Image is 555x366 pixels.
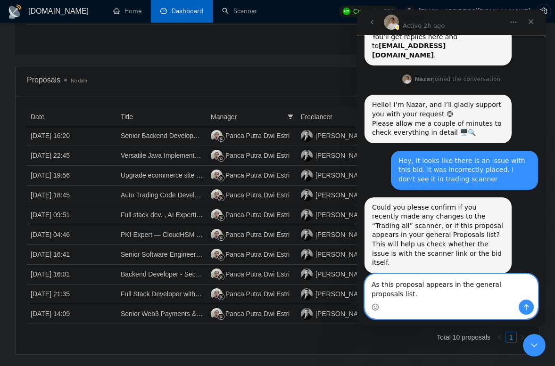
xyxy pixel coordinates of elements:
[27,108,117,126] th: Date
[225,249,290,260] div: Panca Putra Dwi Estri
[211,112,284,122] span: Manager
[301,308,313,320] img: OL
[297,108,387,126] th: Freelancer
[218,175,224,181] img: gigradar-bm.png
[225,130,290,141] div: Panca Putra Dwi Estri
[315,190,370,200] div: [PERSON_NAME]
[27,265,117,285] td: [DATE] 16:01
[315,309,370,319] div: [PERSON_NAME]
[301,209,313,221] img: OL
[357,9,546,326] iframe: Intercom live chat
[301,250,370,258] a: OL[PERSON_NAME]
[225,289,290,299] div: Panca Putra Dwi Estri
[15,91,147,109] div: Hello! I’m Nazar, and I’ll gladly support you with your request 😊
[27,186,117,205] td: [DATE] 18:45
[494,332,505,343] li: Previous Page
[121,171,406,179] a: Upgrade ecommerce site features to become marketplace (stack: node.[PERSON_NAME] nextjs)
[211,130,223,142] img: PP
[15,4,147,50] div: The team will get back to you on this. Our usual reply time is under 1 minute. You'll get replies...
[58,66,76,73] b: Nazar
[225,309,290,319] div: Panca Putra Dwi Estri
[8,4,23,19] img: logo
[211,288,223,300] img: PP
[121,251,251,258] a: Senior Software Engineer (Quarkus + Kotlin)
[218,195,224,201] img: gigradar-bm.png
[301,268,313,280] img: OL
[27,74,278,89] div: Proposals
[117,166,207,186] td: Upgrade ecommerce site features to become marketplace (stack: node.js mongo nextjs)
[301,150,313,162] img: OL
[117,265,207,285] td: Backend Developer - Secure Web Panel For Trading Platform
[27,285,117,304] td: [DATE] 21:35
[27,304,117,324] td: [DATE] 14:09
[211,290,290,297] a: PPPanca Putra Dwi Estri
[315,150,370,161] div: [PERSON_NAME]
[117,186,207,205] td: Auto Trading Code Development and AWS Setup
[121,310,336,317] a: Senior Web3 Payments & Wallet Engineer (ERC-4337 / On-Ramp / Base)
[8,85,155,133] div: Hello! I’m Nazar, and I’ll gladly support you with your request 😊Please allow me a couple of minu...
[222,7,257,15] a: searchScanner
[15,194,147,258] div: Could you please confirm if you recently made any changes to the “Trading all” scanner, or if thi...
[211,171,290,179] a: PPPanca Putra Dwi Estri
[162,290,177,305] button: Send a message…
[301,130,313,142] img: OL
[301,309,370,317] a: OL[PERSON_NAME]
[117,146,207,166] td: Versatile Java Implementation Specialist - KYC Solutions from Code to Cloud
[8,85,181,141] div: Nazar says…
[27,146,117,166] td: [DATE] 22:45
[117,304,207,324] td: Senior Web3 Payments & Wallet Engineer (ERC-4337 / On-Ramp / Base)
[225,170,290,180] div: Panca Putra Dwi Estri
[34,141,181,180] div: Hey, it looks like there is an issue with this bid. It was incorrectly placed. I don't see it in ...
[301,191,370,198] a: OL[PERSON_NAME]
[218,214,224,221] img: gigradar-bm.png
[117,205,207,225] td: Full stack dev. , AI Expertise. Location Delhi, Noida, Grtr Noida, India (Agencies, pls dont apply)
[517,332,528,343] li: Next Page
[343,8,350,15] img: upwork-logo.png
[218,254,224,260] img: gigradar-bm.png
[207,108,297,126] th: Manager
[301,270,370,277] a: OL[PERSON_NAME]
[211,308,223,320] img: PP
[117,126,207,146] td: Senior Backend Developer with Financial / Trading Experience
[41,147,174,175] div: Hey, it looks like there is an issue with this bid. It was incorrectly placed. I don't see it in ...
[27,245,117,265] td: [DATE] 16:41
[211,209,223,221] img: PP
[218,293,224,300] img: gigradar-bm.png
[225,190,290,200] div: Panca Putra Dwi Estri
[121,191,265,199] a: Auto Trading Code Development and AWS Setup
[27,225,117,245] td: [DATE] 04:46
[211,309,290,317] a: PPPanca Putra Dwi Estri
[286,110,295,124] span: filter
[211,189,223,201] img: PP
[8,188,155,264] div: Could you please confirm if you recently made any changes to the “Trading all” scanner, or if thi...
[315,269,370,279] div: [PERSON_NAME]
[523,334,546,357] iframe: Intercom live chat
[506,332,516,342] a: 1
[160,8,167,14] span: dashboard
[225,269,290,279] div: Panca Putra Dwi Estri
[8,141,181,188] div: ologvin@codevotum.com says…
[537,8,551,15] span: setting
[71,78,87,83] span: No data
[315,229,370,240] div: [PERSON_NAME]
[8,188,181,285] div: Nazar says…
[15,33,89,49] b: [EMAIL_ADDRESS][DOMAIN_NAME]
[211,211,290,218] a: PPPanca Putra Dwi Estri
[211,270,290,277] a: PPPanca Putra Dwi Estri
[121,270,301,278] a: Backend Developer - Secure Web Panel For Trading Platform
[27,205,117,225] td: [DATE] 09:51
[520,334,525,340] span: right
[301,131,370,139] a: OL[PERSON_NAME]
[121,290,307,298] a: Full Stack Developer with Java Spring Boot & Angular Expertise
[301,249,313,260] img: OL
[536,4,551,19] button: setting
[505,332,517,343] li: 1
[315,289,370,299] div: [PERSON_NAME]
[121,132,304,139] a: Senior Backend Developer with Financial / Trading Experience
[301,151,370,159] a: OL[PERSON_NAME]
